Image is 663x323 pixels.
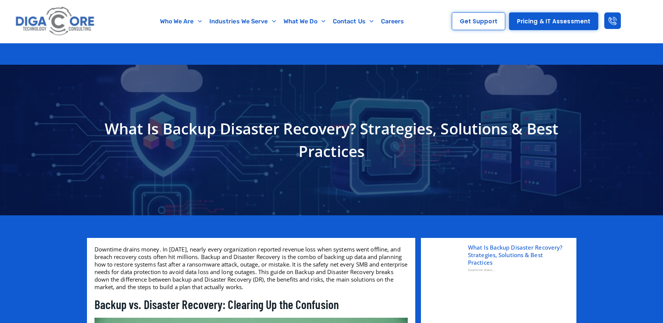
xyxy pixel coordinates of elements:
[329,13,377,30] a: Contact Us
[468,244,567,266] a: What Is Backup Disaster Recovery? Strategies, Solutions & Best Practices
[425,242,462,279] img: Backup disaster recovery, Backup and Disaster Recovery
[91,117,573,163] h1: What Is Backup Disaster Recovery? Strategies, Solutions & Best Practices
[131,13,433,30] nav: Menu
[280,13,329,30] a: What We Do
[517,18,590,24] span: Pricing & IT Assessment
[206,13,280,30] a: Industries We Serve
[452,12,505,30] a: Get Support
[94,245,408,291] p: Downtime drains money. In [DATE], nearly every organization reported revenue loss when systems we...
[14,4,97,39] img: Digacore logo 1
[94,297,408,312] h2: Backup vs. Disaster Recovery: Clearing Up the Confusion
[509,12,598,30] a: Pricing & IT Assessment
[468,266,567,274] div: Downtime drains...
[156,13,206,30] a: Who We Are
[377,13,408,30] a: Careers
[460,18,497,24] span: Get Support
